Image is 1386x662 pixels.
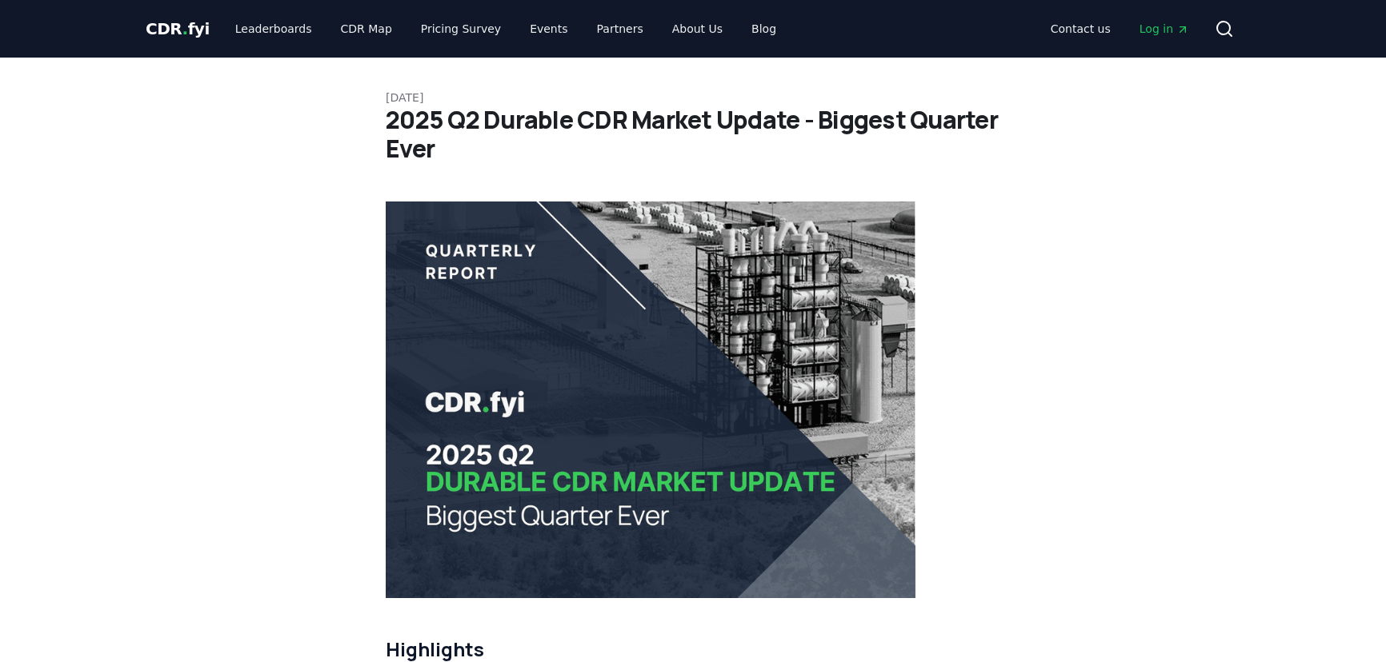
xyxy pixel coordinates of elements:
p: [DATE] [386,90,1000,106]
a: Pricing Survey [408,14,514,43]
a: Blog [739,14,789,43]
span: CDR fyi [146,19,210,38]
nav: Main [1038,14,1202,43]
a: Log in [1127,14,1202,43]
span: . [182,19,188,38]
a: CDR Map [328,14,405,43]
img: blog post image [386,201,915,598]
h2: Highlights [386,636,915,662]
a: Partners [584,14,656,43]
nav: Main [222,14,789,43]
a: Contact us [1038,14,1124,43]
a: About Us [659,14,735,43]
a: Events [517,14,580,43]
a: CDR.fyi [146,18,210,40]
a: Leaderboards [222,14,325,43]
span: Log in [1140,21,1189,37]
h1: 2025 Q2 Durable CDR Market Update - Biggest Quarter Ever [386,106,1000,163]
